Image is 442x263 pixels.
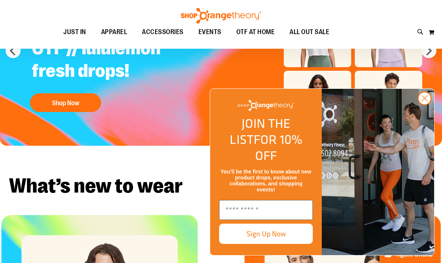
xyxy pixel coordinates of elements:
span: ALL OUT SALE [290,24,329,40]
button: Close dialog [418,91,432,105]
span: ACCESSORIES [142,24,184,40]
span: FOR 10% OFF [254,130,302,165]
button: Sign Up Now [219,224,313,244]
button: prev [6,43,21,58]
span: EVENTS [199,24,221,40]
img: Shop Orangtheory [322,89,434,255]
img: Shop Orangetheory [238,100,294,111]
input: Enter email [219,200,313,220]
span: APPAREL [101,24,127,40]
button: next [421,43,436,58]
h2: What’s new to wear [9,176,433,196]
span: You’ll be the first to know about new product drops, exclusive collaborations, and shopping events! [221,169,311,193]
span: JOIN THE LIST [230,114,290,149]
a: OTF // lululemon fresh drops! Shop Now [26,31,212,116]
button: Shop Now [30,93,101,112]
h2: OTF // lululemon fresh drops! [26,31,212,90]
img: Shop Orangetheory [180,8,262,24]
span: OTF AT HOME [236,24,275,40]
span: JUST IN [63,24,86,40]
div: FLYOUT Form [202,81,442,263]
